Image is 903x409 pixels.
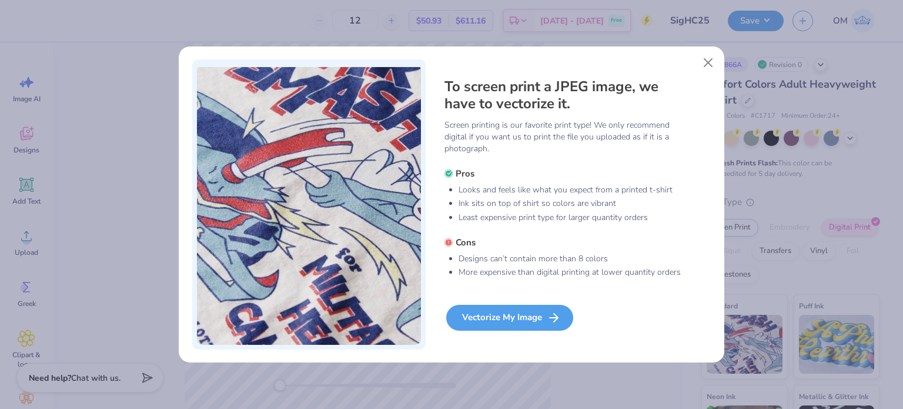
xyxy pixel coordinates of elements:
[459,267,682,278] li: More expensive than digital printing at lower quantity orders
[697,51,720,74] button: Close
[444,237,682,248] h5: Cons
[459,253,682,265] li: Designs can’t contain more than 8 colors
[446,305,573,331] div: Vectorize My Image
[444,119,682,155] p: Screen printing is our favorite print type! We only recommend digital if you want us to print the...
[459,198,682,210] li: Ink sits on top of shirt so colors are vibrant
[459,212,682,224] li: Least expensive print type for larger quantity orders
[459,184,682,196] li: Looks and feels like what you expect from a printed t-shirt
[444,168,682,179] h5: Pros
[444,78,682,113] h4: To screen print a JPEG image, we have to vectorize it.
